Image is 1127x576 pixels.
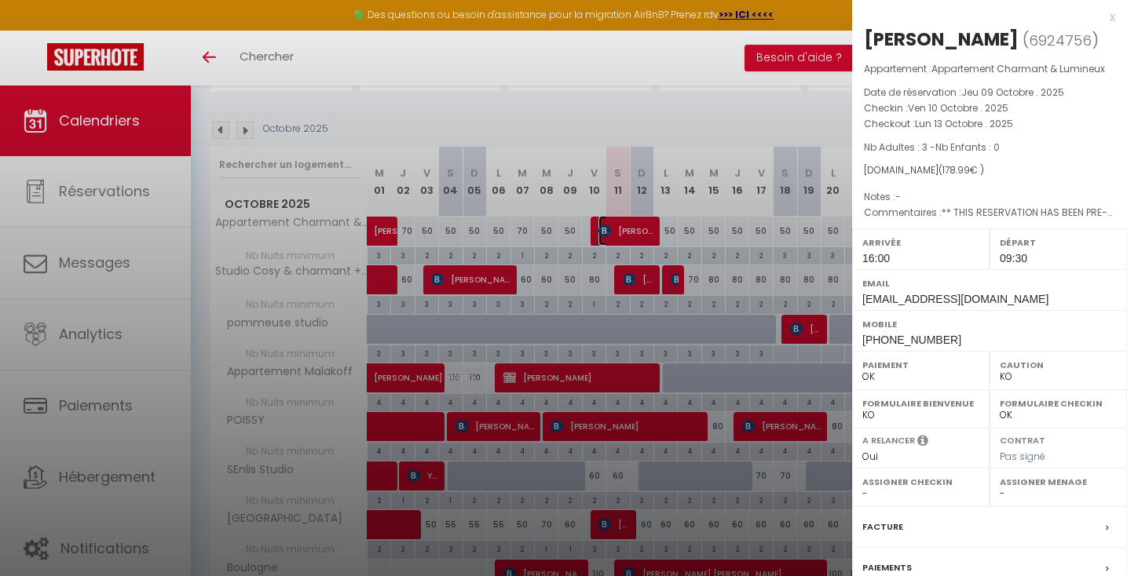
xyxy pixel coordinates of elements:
p: Notes : [864,189,1115,205]
label: Assigner Checkin [862,474,979,490]
span: ( ) [1023,29,1099,51]
p: Commentaires : [864,205,1115,221]
span: 09:30 [1000,252,1027,264]
span: - [895,190,901,203]
label: Départ [1000,235,1117,250]
p: Date de réservation : [864,85,1115,100]
span: Jeu 09 Octobre . 2025 [961,86,1064,99]
span: Pas signé [1000,450,1045,463]
span: [PHONE_NUMBER] [862,334,961,346]
label: Arrivée [862,235,979,250]
span: Nb Enfants : 0 [935,140,1000,154]
div: [PERSON_NAME] [864,27,1019,52]
p: Checkout : [864,116,1115,132]
span: Lun 13 Octobre . 2025 [915,117,1013,130]
p: Appartement : [864,61,1115,77]
span: 178.99 [942,163,970,177]
div: x [852,8,1115,27]
p: Checkin : [864,100,1115,116]
span: 16:00 [862,252,890,264]
label: Assigner Menage [1000,474,1117,490]
span: Appartement Charmant & Lumineux [931,62,1105,75]
label: Email [862,275,1117,291]
label: Contrat [1000,434,1045,444]
span: 6924756 [1029,31,1092,50]
div: [DOMAIN_NAME] [864,163,1115,178]
span: Ven 10 Octobre . 2025 [908,101,1008,115]
span: ( € ) [939,163,984,177]
label: A relancer [862,434,915,447]
label: Mobile [862,316,1117,332]
i: Sélectionner OUI si vous souhaiter envoyer les séquences de messages post-checkout [917,434,928,451]
label: Paiement [862,357,979,373]
span: [EMAIL_ADDRESS][DOMAIN_NAME] [862,293,1048,305]
label: Facture [862,519,903,535]
label: Paiements [862,560,912,576]
label: Caution [1000,357,1117,373]
label: Formulaire Bienvenue [862,396,979,411]
span: Nb Adultes : 3 - [864,140,1000,154]
label: Formulaire Checkin [1000,396,1117,411]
